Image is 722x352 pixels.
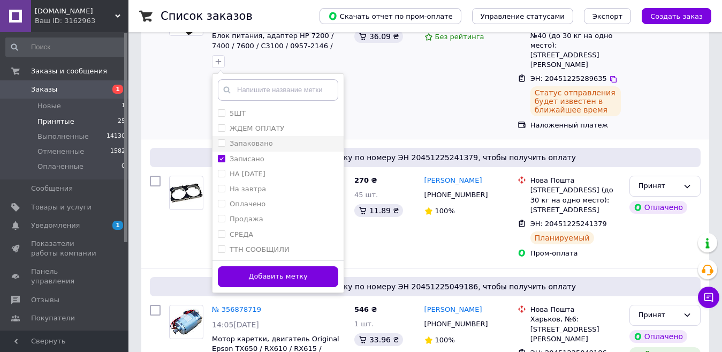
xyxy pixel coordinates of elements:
[35,6,115,16] span: Print-zip.com.ua
[592,12,622,20] span: Экспорт
[530,185,621,215] div: [STREET_ADDRESS] (до 30 кг на одно место): [STREET_ADDRESS]
[31,85,57,94] span: Заказы
[170,183,203,203] img: Фото товару
[530,11,621,70] div: г. [PERSON_NAME] ([GEOGRAPHIC_DATA].), №40 (до 30 кг на одно место): [STREET_ADDRESS][PERSON_NAME]
[354,176,377,184] span: 270 ₴
[230,124,284,132] label: ЖДЕМ ОПЛАТУ
[169,176,203,210] a: Фото товару
[642,8,711,24] button: Создать заказ
[5,38,126,57] input: Поиск
[218,79,338,101] input: Напишите название метки
[31,203,92,212] span: Товары и услуги
[584,8,631,24] button: Экспорт
[530,305,621,314] div: Нова Пошта
[230,185,266,193] label: На завтра
[31,221,80,230] span: Уведомления
[320,8,461,24] button: Скачать отчет по пром-оплате
[422,317,490,331] div: [PHONE_NUMBER]
[354,305,377,313] span: 546 ₴
[424,176,482,186] a: [PERSON_NAME]
[424,305,482,315] a: [PERSON_NAME]
[212,32,339,59] a: Блок питания, адаптер HP 7200 / 7400 / 7600 / C3100 / 0957-2146 / 0957-2178 / 0957-2166 / 0950-4466
[422,188,490,202] div: [PHONE_NUMBER]
[31,239,99,258] span: Показатели работы компании
[530,231,594,244] div: Планируемый
[354,320,374,328] span: 1 шт.
[530,121,621,130] div: Наложенный платеж
[121,101,125,111] span: 1
[230,200,265,208] label: Оплачено
[112,85,123,94] span: 1
[530,86,621,116] div: Статус отправления будет известен в ближайшее время
[530,74,607,83] span: ЭН: 20451225289635
[354,30,403,43] div: 36.09 ₴
[31,66,107,76] span: Заказы и сообщения
[212,305,261,313] a: № 356878719
[154,281,696,292] span: Отправьте посылку по номеру ЭН 20451225049186, чтобы получить оплату
[481,12,565,20] span: Управление статусами
[629,201,687,214] div: Оплачено
[530,220,607,228] span: ЭН: 20451225241379
[154,152,696,163] span: Отправьте посылку по номеру ЭН 20451225241379, чтобы получить оплату
[629,330,687,343] div: Оплачено
[35,16,128,26] div: Ваш ID: 3162963
[37,132,89,141] span: Выполненные
[698,287,719,308] button: Чат с покупателем
[121,162,125,171] span: 0
[107,132,125,141] span: 14130
[230,230,253,238] label: СРЕДА
[112,221,123,230] span: 1
[639,181,679,192] div: Принят
[218,266,338,287] button: Добавить метку
[530,314,621,344] div: Харьков, №6: [STREET_ADDRESS][PERSON_NAME]
[650,12,703,20] span: Создать заказ
[37,117,74,126] span: Принятые
[230,245,290,253] label: ТТН СООБЩИЛИ
[530,176,621,185] div: Нова Пошта
[631,12,711,20] a: Создать заказ
[37,147,84,156] span: Отмененные
[230,109,246,117] label: 5ШТ
[170,309,203,335] img: Фото товару
[230,170,265,178] label: НА [DATE]
[169,305,203,339] a: Фото товару
[37,101,61,111] span: Новые
[435,207,455,215] span: 100%
[31,267,99,286] span: Панель управления
[530,249,621,258] div: Пром-оплата
[435,33,484,41] span: Без рейтинга
[230,155,264,163] label: Записано
[472,8,573,24] button: Управление статусами
[118,117,125,126] span: 25
[31,184,73,193] span: Сообщения
[31,313,75,323] span: Покупатели
[435,336,455,344] span: 100%
[212,320,259,329] span: 14:05[DATE]
[37,162,83,171] span: Оплаченные
[354,204,403,217] div: 11.89 ₴
[328,11,453,21] span: Скачать отчет по пром-оплате
[230,215,263,223] label: Продажа
[230,139,273,147] label: Запаковано
[354,333,403,346] div: 33.96 ₴
[31,295,59,305] span: Отзывы
[110,147,125,156] span: 1582
[639,310,679,321] div: Принят
[354,191,378,199] span: 45 шт.
[161,10,253,23] h1: Список заказов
